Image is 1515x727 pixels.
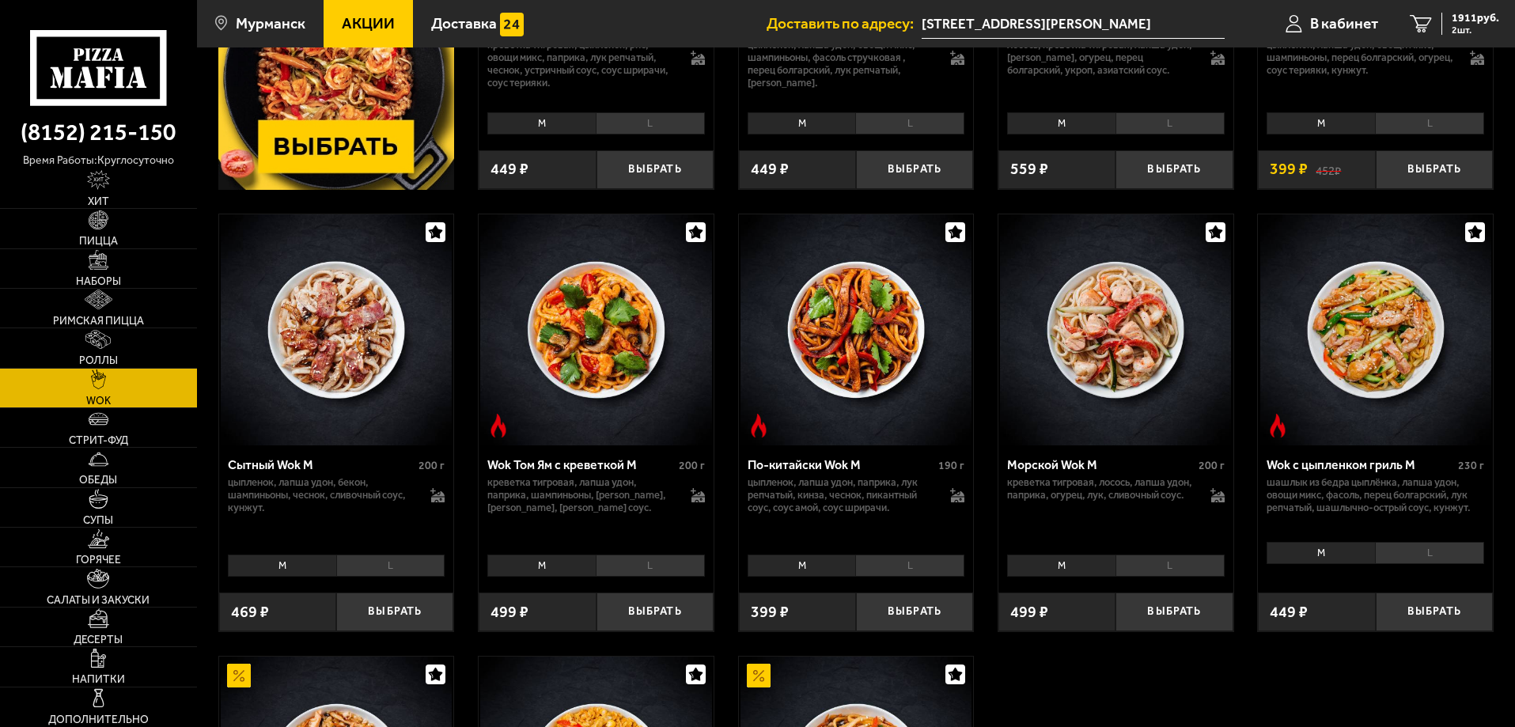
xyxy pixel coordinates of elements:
[219,214,454,445] a: Сытный Wok M
[751,604,789,620] span: 399 ₽
[1376,593,1493,631] button: Выбрать
[228,476,415,514] p: цыпленок, лапша удон, бекон, шампиньоны, чеснок, сливочный соус, кунжут.
[1267,542,1375,564] li: M
[747,664,771,687] img: Акционный
[487,414,510,437] img: Острое блюдо
[74,634,123,646] span: Десерты
[490,604,528,620] span: 499 ₽
[1452,13,1499,24] span: 1911 руб.
[228,457,415,472] div: Сытный Wok M
[79,236,118,247] span: Пицца
[596,112,705,134] li: L
[767,16,922,31] span: Доставить по адресу:
[747,414,771,437] img: Острое блюдо
[748,457,935,472] div: По-китайски Wok M
[597,150,714,189] button: Выбрать
[855,112,964,134] li: L
[487,112,596,134] li: M
[479,214,714,445] a: Острое блюдоWok Том Ям с креветкой M
[1258,214,1493,445] a: Острое блюдоWok с цыпленком гриль M
[1376,150,1493,189] button: Выбрать
[1115,150,1233,189] button: Выбрать
[748,555,856,577] li: M
[48,714,149,725] span: Дополнительно
[431,16,497,31] span: Доставка
[1115,555,1225,577] li: L
[88,196,109,207] span: Хит
[679,459,705,472] span: 200 г
[72,674,125,685] span: Напитки
[1007,476,1195,502] p: креветка тигровая, лосось, лапша удон, паприка, огурец, лук, сливочный соус.
[1199,459,1225,472] span: 200 г
[1452,25,1499,35] span: 2 шт.
[1007,457,1195,472] div: Морской Wok M
[1316,161,1341,177] s: 452 ₽
[856,150,973,189] button: Выбрать
[1260,214,1491,445] img: Wok с цыпленком гриль M
[1375,112,1484,134] li: L
[596,555,705,577] li: L
[1310,16,1378,31] span: В кабинет
[1115,112,1225,134] li: L
[1258,536,1493,581] div: 0
[922,9,1225,39] input: Ваш адрес доставки
[487,476,675,514] p: креветка тигровая, лапша удон, паприка, шампиньоны, [PERSON_NAME], [PERSON_NAME], [PERSON_NAME] с...
[500,13,524,36] img: 15daf4d41897b9f0e9f617042186c801.svg
[76,276,121,287] span: Наборы
[751,161,789,177] span: 449 ₽
[83,515,113,526] span: Супы
[1270,161,1308,177] span: 399 ₽
[336,593,453,631] button: Выбрать
[1270,604,1308,620] span: 449 ₽
[53,316,144,327] span: Римская пицца
[336,555,445,577] li: L
[740,214,971,445] img: По-китайски Wok M
[1007,112,1115,134] li: M
[1007,39,1195,77] p: лосось, креветка тигровая, лапша удон, [PERSON_NAME], огурец, перец болгарский, укроп, азиатский ...
[1115,593,1233,631] button: Выбрать
[490,161,528,177] span: 449 ₽
[1375,542,1484,564] li: L
[228,555,336,577] li: M
[69,435,128,446] span: Стрит-фуд
[79,475,117,486] span: Обеды
[79,355,118,366] span: Роллы
[487,457,675,472] div: Wok Том Ям с креветкой M
[86,396,111,407] span: WOK
[1010,604,1048,620] span: 499 ₽
[748,39,935,89] p: цыпленок, лапша удон, овощи микс, шампиньоны, фасоль стручковая , перец болгарский, лук репчатый,...
[231,604,269,620] span: 469 ₽
[1010,161,1048,177] span: 559 ₽
[236,16,305,31] span: Мурманск
[748,476,935,514] p: цыпленок, лапша удон, паприка, лук репчатый, кинза, чеснок, пикантный соус, соус Амой, соус шрирачи.
[487,555,596,577] li: M
[480,214,711,445] img: Wok Том Ям с креветкой M
[1458,459,1484,472] span: 230 г
[1267,112,1375,134] li: M
[419,459,445,472] span: 200 г
[739,214,974,445] a: Острое блюдоПо-китайски Wok M
[76,555,121,566] span: Горячее
[1267,457,1454,472] div: Wok с цыпленком гриль M
[221,214,452,445] img: Сытный Wok M
[487,39,675,89] p: креветка тигровая, цыпленок, рис, овощи микс, паприка, лук репчатый, чеснок, устричный соус, соус...
[47,595,150,606] span: Салаты и закуски
[938,459,964,472] span: 190 г
[1267,476,1484,514] p: шашлык из бедра цыплёнка, лапша удон, овощи микс, фасоль, перец болгарский, лук репчатый, шашлычн...
[922,9,1225,39] span: Мурманская область, Кола, проспект Виктора Миронова, 2
[1000,214,1231,445] img: Морской Wok M
[748,112,856,134] li: M
[855,555,964,577] li: L
[342,16,395,31] span: Акции
[227,664,251,687] img: Акционный
[1007,555,1115,577] li: M
[1267,39,1454,77] p: цыпленок, лапша удон, овощи микс, шампиньоны, перец болгарский, огурец, соус терияки, кунжут.
[856,593,973,631] button: Выбрать
[1266,414,1290,437] img: Острое блюдо
[597,593,714,631] button: Выбрать
[998,214,1233,445] a: Морской Wok M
